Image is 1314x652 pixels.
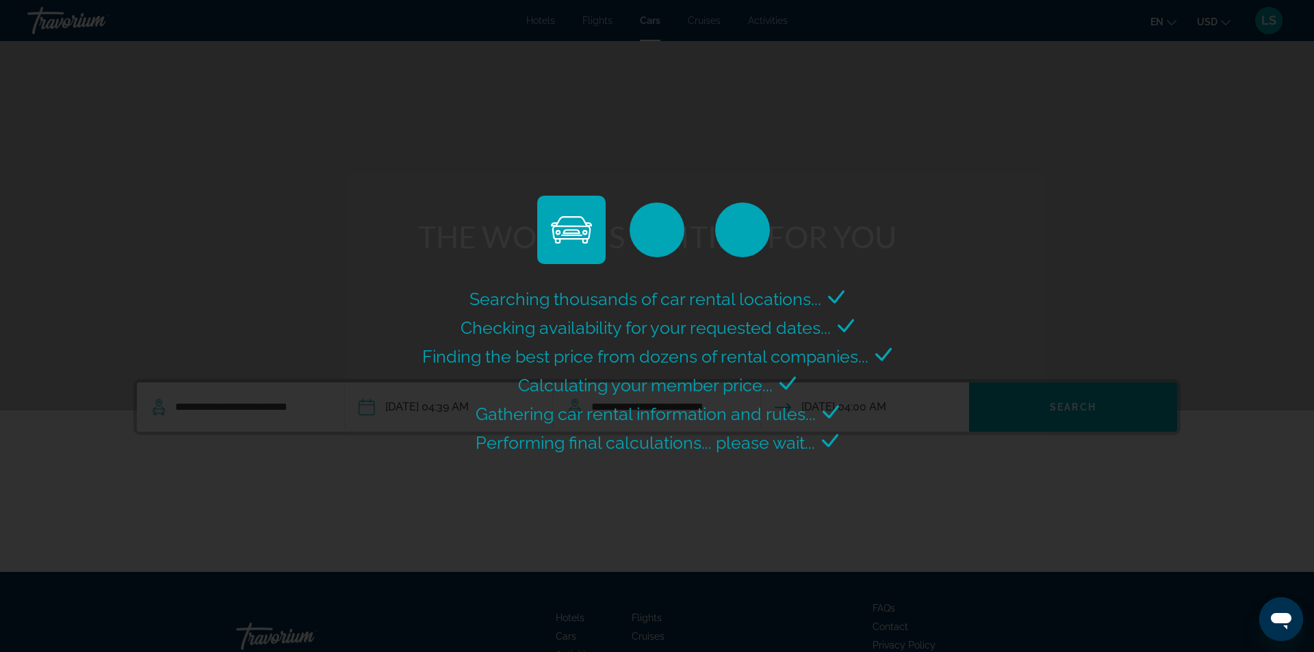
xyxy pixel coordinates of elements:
span: Searching thousands of car rental locations... [469,289,821,309]
iframe: Button to launch messaging window [1259,597,1303,641]
span: Gathering car rental information and rules... [476,404,816,424]
span: Performing final calculations... please wait... [476,432,815,453]
span: Checking availability for your requested dates... [461,317,831,338]
span: Finding the best price from dozens of rental companies... [422,346,868,367]
span: Calculating your member price... [518,375,773,395]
